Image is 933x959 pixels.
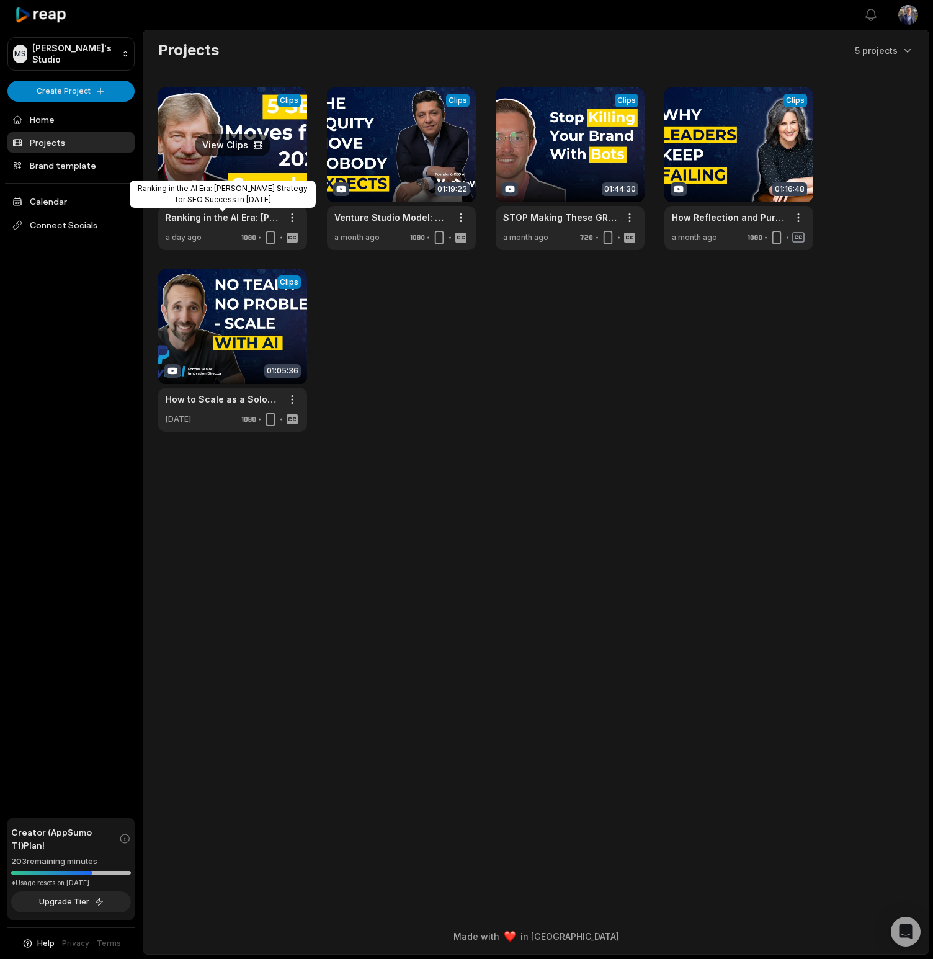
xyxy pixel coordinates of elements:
[7,155,135,176] a: Brand template
[154,930,917,943] div: Made with in [GEOGRAPHIC_DATA]
[130,181,316,208] div: Ranking in the AI Era: [PERSON_NAME] Strategy for SEO Success in [DATE]
[22,938,55,949] button: Help
[7,109,135,130] a: Home
[7,214,135,236] span: Connect Socials
[7,191,135,212] a: Calendar
[7,132,135,153] a: Projects
[504,931,516,942] img: heart emoji
[13,45,27,63] div: MS
[11,878,131,888] div: *Usage resets on [DATE]
[166,211,280,224] a: Ranking in the AI Era: [PERSON_NAME] Strategy for SEO Success in [DATE]
[855,44,914,57] button: 5 projects
[7,81,135,102] button: Create Project
[37,938,55,949] span: Help
[158,40,219,60] h2: Projects
[11,891,131,912] button: Upgrade Tier
[891,917,921,947] div: Open Intercom Messenger
[672,211,786,224] a: How Reflection and Purpose Drive Tech Innovation and Success
[11,826,119,852] span: Creator (AppSumo T1) Plan!
[97,938,121,949] a: Terms
[11,855,131,868] div: 203 remaining minutes
[166,393,280,406] a: How to Scale as a Solopreneur Without Hiring by Leveraging AI | [PERSON_NAME]
[62,938,89,949] a: Privacy
[334,211,449,224] a: Venture Studio Model: The Secret Weapon Behind Sustainable Startups | [PERSON_NAME]
[32,43,117,65] p: [PERSON_NAME]'s Studio
[503,211,617,224] a: STOP Making These GROWTH Mistakes on Social Media in [DATE]!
